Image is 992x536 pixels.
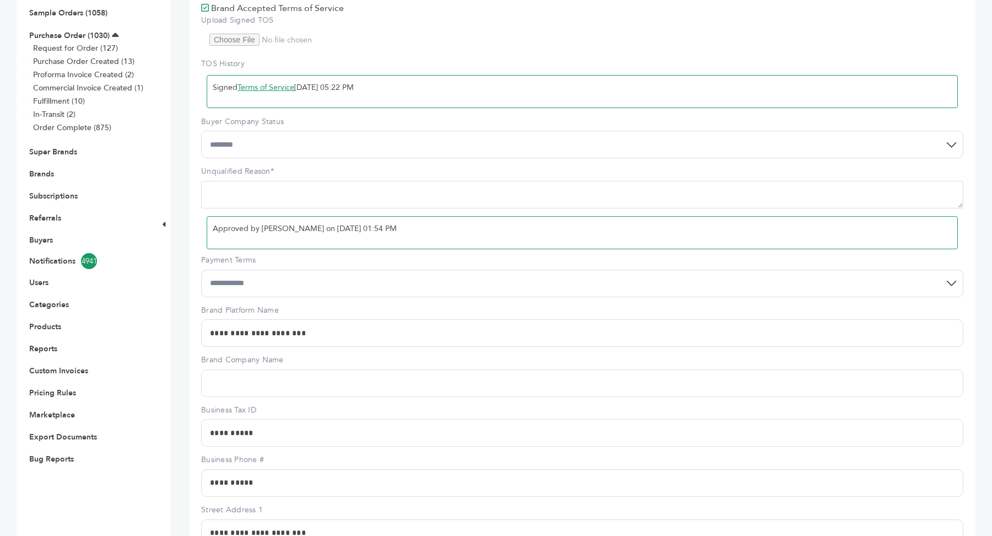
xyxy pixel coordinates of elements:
[29,30,110,41] a: Purchase Order (1030)
[33,43,118,53] a: Request for Order (127)
[29,169,54,179] a: Brands
[29,299,69,310] a: Categories
[33,96,85,106] a: Fulfillment (10)
[211,2,344,14] span: Brand Accepted Terms of Service
[29,191,78,201] a: Subscriptions
[213,81,952,94] p: Signed [DATE] 05:22 PM
[29,147,77,157] a: Super Brands
[29,235,53,245] a: Buyers
[81,253,97,269] span: 4941
[201,255,963,266] label: Payment Terms
[29,253,142,269] a: Notifications4941
[33,56,134,67] a: Purchase Order Created (13)
[201,505,963,516] label: Street Address 1
[33,122,111,133] a: Order Complete (875)
[201,305,963,316] label: Brand Platform Name
[33,109,76,120] a: In-Transit (2)
[29,410,75,420] a: Marketplace
[29,8,107,18] a: Sample Orders (1058)
[29,344,57,354] a: Reports
[29,388,76,398] a: Pricing Rules
[201,58,963,69] label: TOS History
[201,15,963,26] label: Upload Signed TOS
[201,166,963,177] label: Unqualified Reason*
[33,69,134,80] a: Proforma Invoice Created (2)
[29,213,61,223] a: Referrals
[29,321,61,332] a: Products
[238,82,294,93] a: Terms of Service
[201,116,963,127] label: Buyer Company Status
[29,277,48,288] a: Users
[29,366,88,376] a: Custom Invoices
[29,432,97,442] a: Export Documents
[201,405,963,416] label: Business Tax ID
[33,83,143,93] a: Commercial Invoice Created (1)
[213,222,952,235] p: Approved by [PERSON_NAME] on [DATE] 01:54 PM
[201,454,963,465] label: Business Phone #
[29,454,74,464] a: Bug Reports
[201,355,963,366] label: Brand Company Name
